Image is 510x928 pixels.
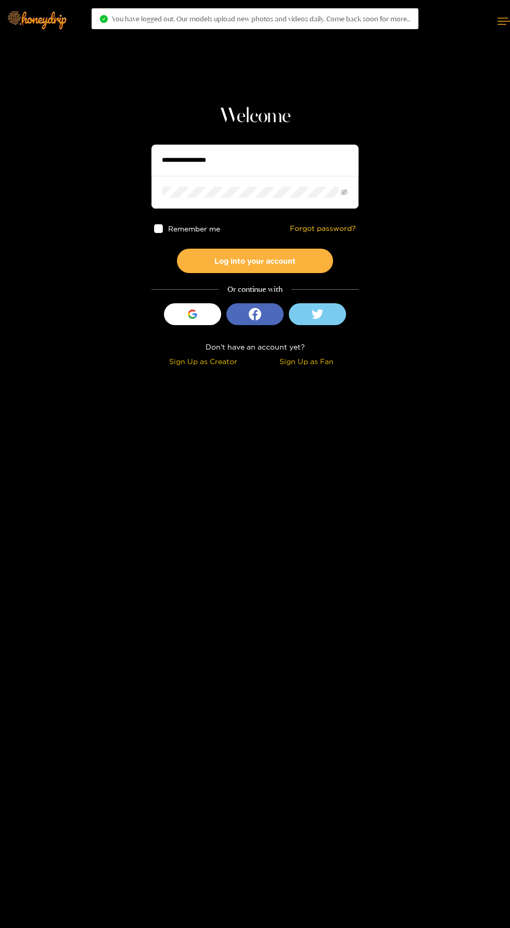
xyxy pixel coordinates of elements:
div: Or continue with [151,283,359,295]
span: Remember me [168,225,220,233]
div: Sign Up as Creator [154,355,252,367]
h1: Welcome [151,104,359,129]
button: Log into your account [177,249,333,273]
div: Sign Up as Fan [258,355,356,367]
div: Don't have an account yet? [151,341,359,353]
span: check-circle [100,15,108,23]
span: eye-invisible [341,189,348,196]
a: Forgot password? [290,224,356,233]
span: You have logged out. Our models upload new photos and videos daily. Come back soon for more.. [112,15,410,23]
